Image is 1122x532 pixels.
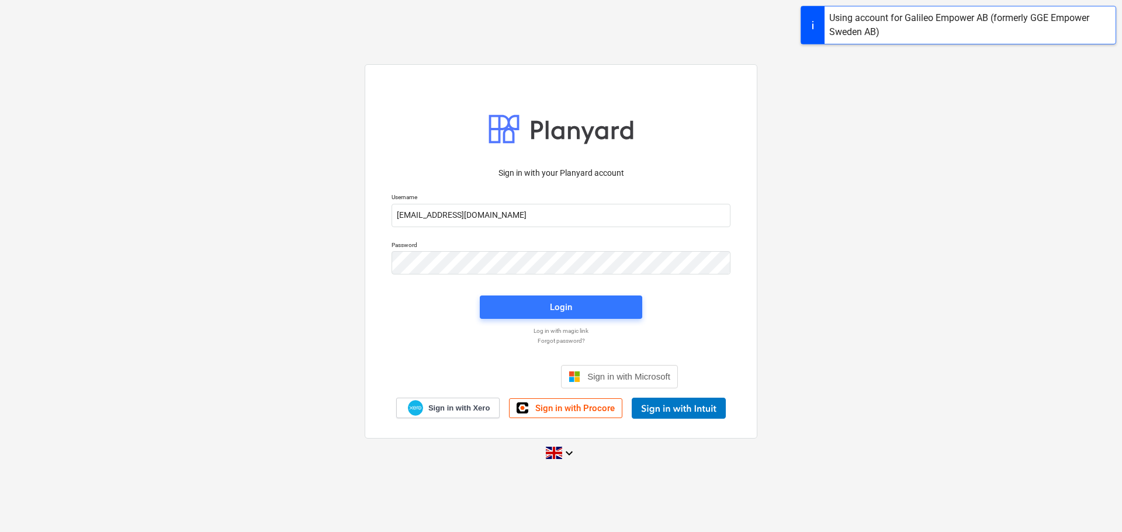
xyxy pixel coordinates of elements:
[587,371,670,381] span: Sign in with Microsoft
[509,398,622,418] a: Sign in with Procore
[392,241,730,251] p: Password
[480,295,642,319] button: Login
[569,371,580,383] img: Microsoft logo
[562,446,576,460] i: keyboard_arrow_down
[392,204,730,227] input: Username
[396,398,500,418] a: Sign in with Xero
[829,11,1111,39] div: Using account for Galileo Empower AB (formerly GGE Empower Sweden AB)
[386,327,736,335] a: Log in with magic link
[408,400,423,416] img: Xero logo
[392,167,730,179] p: Sign in with your Planyard account
[392,193,730,203] p: Username
[535,403,615,413] span: Sign in with Procore
[438,364,557,390] iframe: Sign in with Google Button
[428,403,490,413] span: Sign in with Xero
[550,300,572,315] div: Login
[386,337,736,345] a: Forgot password?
